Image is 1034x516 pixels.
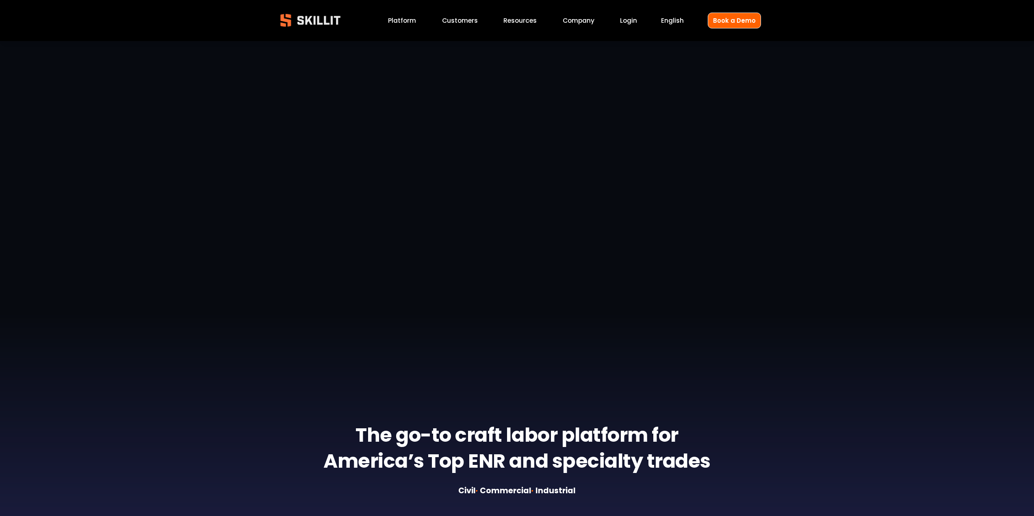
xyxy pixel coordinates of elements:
strong: Commercial [478,485,531,498]
strong: Industrial [534,485,576,498]
iframe: Jack Nix Full Interview Skillit Testimonial [273,109,761,383]
span: English [661,16,684,25]
strong: Civil [458,485,476,498]
span: Resources [503,16,537,25]
em: · [476,485,478,496]
div: language picker [661,15,684,26]
a: Login [620,15,637,26]
a: Customers [442,15,478,26]
a: Platform [388,15,416,26]
strong: The go-to craft labor platform for America’s Top ENR and specialty trades [323,420,711,479]
em: · [531,485,534,496]
a: Book a Demo [708,13,761,28]
a: folder dropdown [503,15,537,26]
a: Company [563,15,594,26]
img: Skillit [273,8,347,32]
